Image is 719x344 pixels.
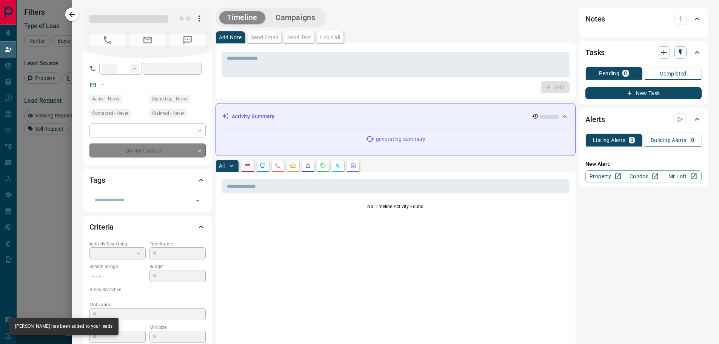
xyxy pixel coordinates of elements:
[219,11,265,24] button: Timeline
[585,87,702,99] button: New Task
[585,13,605,25] h2: Notes
[222,203,570,210] p: No Timeline Activity Found
[219,35,242,40] p: Add Note
[149,324,206,331] p: Min Size:
[585,46,605,59] h2: Tasks
[89,286,206,293] p: Areas Searched:
[585,110,702,128] div: Alerts
[599,71,619,76] p: Pending
[89,270,146,282] p: -- - --
[585,170,624,182] a: Property
[593,137,626,143] p: Listing Alerts
[102,82,105,88] a: --
[152,95,188,103] span: Signed up - Never
[275,163,281,169] svg: Calls
[89,301,206,308] p: Motivation:
[376,135,425,143] p: generating summary
[305,163,311,169] svg: Listing Alerts
[92,95,120,103] span: Active - Never
[149,241,206,247] p: Timeframe:
[585,160,702,168] p: New Alert:
[89,241,146,247] p: Actively Searching:
[585,10,702,28] div: Notes
[335,163,341,169] svg: Opportunities
[660,71,687,76] p: Completed
[691,137,694,143] p: 0
[222,110,570,123] div: Activity Summary
[260,163,266,169] svg: Lead Browsing Activity
[232,113,275,120] p: Activity Summary
[169,34,206,46] span: No Number
[624,71,627,76] p: 0
[290,163,296,169] svg: Emails
[15,320,112,333] div: [PERSON_NAME] has been added to your leads
[585,43,702,62] div: Tasks
[89,218,206,236] div: Criteria
[89,143,206,157] div: Do Not Contact
[320,163,326,169] svg: Requests
[152,110,184,117] span: Claimed - Never
[624,170,663,182] a: Condos
[219,163,225,168] p: All
[663,170,702,182] a: Mr.Loft
[92,110,128,117] span: Contacted - Never
[245,163,251,169] svg: Notes
[630,137,633,143] p: 0
[89,171,206,189] div: Tags
[89,221,114,233] h2: Criteria
[89,174,105,186] h2: Tags
[89,263,146,270] p: Search Range:
[350,163,356,169] svg: Agent Actions
[149,263,206,270] p: Budget:
[651,137,687,143] p: Building Alerts
[129,34,166,46] span: No Email
[585,113,605,125] h2: Alerts
[268,11,323,24] button: Campaigns
[192,195,203,206] button: Open
[89,34,126,46] span: No Number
